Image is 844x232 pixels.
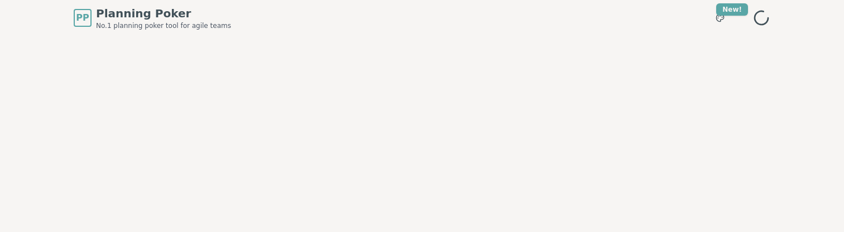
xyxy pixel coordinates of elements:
[716,3,748,16] div: New!
[74,6,231,30] a: PPPlanning PokerNo.1 planning poker tool for agile teams
[76,11,89,25] span: PP
[710,8,730,28] button: New!
[96,6,231,21] span: Planning Poker
[96,21,231,30] span: No.1 planning poker tool for agile teams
